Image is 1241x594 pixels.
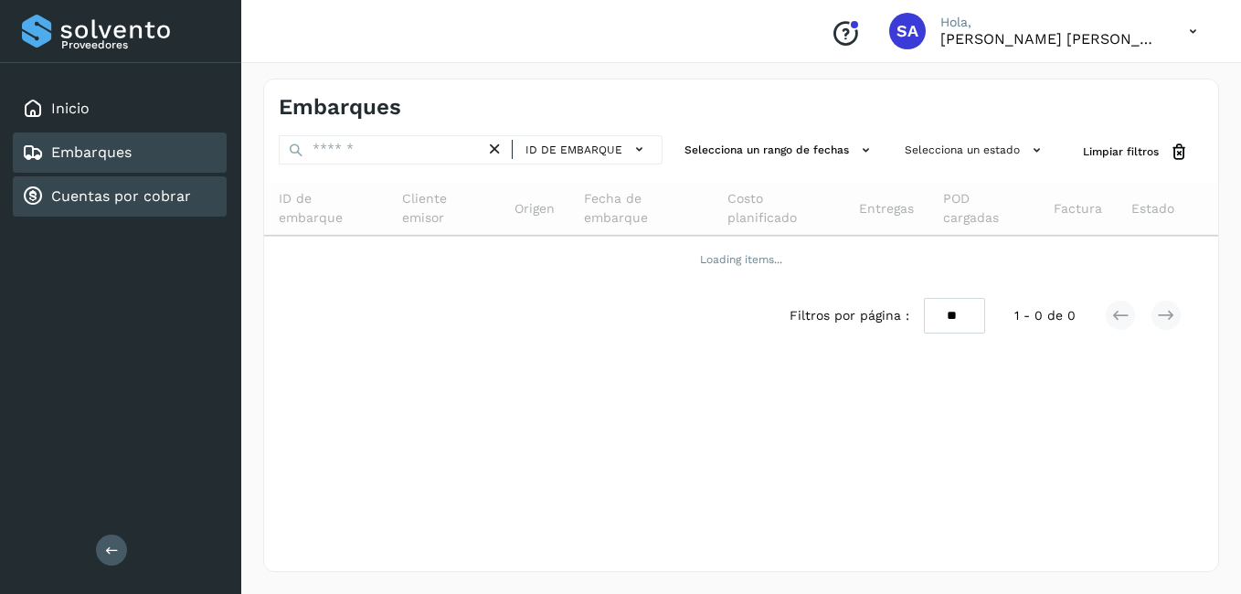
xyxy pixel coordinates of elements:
span: 1 - 0 de 0 [1014,306,1076,325]
div: Embarques [13,133,227,173]
span: Cliente emisor [402,189,485,228]
button: ID de embarque [520,136,654,163]
p: Saul Armando Palacios Martinez [940,30,1160,48]
button: Limpiar filtros [1068,135,1204,169]
span: Filtros por página : [790,306,909,325]
span: ID de embarque [279,189,373,228]
div: Cuentas por cobrar [13,176,227,217]
span: ID de embarque [525,142,622,158]
span: Entregas [859,199,914,218]
button: Selecciona un estado [897,135,1054,165]
span: Limpiar filtros [1083,143,1159,160]
span: Origen [514,199,555,218]
span: Costo planificado [727,189,830,228]
button: Selecciona un rango de fechas [677,135,883,165]
span: Factura [1054,199,1102,218]
p: Hola, [940,15,1160,30]
a: Cuentas por cobrar [51,187,191,205]
span: Fecha de embarque [584,189,698,228]
a: Embarques [51,143,132,161]
span: Estado [1131,199,1174,218]
div: Inicio [13,89,227,129]
span: POD cargadas [943,189,1024,228]
p: Proveedores [61,38,219,51]
h4: Embarques [279,94,401,121]
a: Inicio [51,100,90,117]
td: Loading items... [264,236,1218,283]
